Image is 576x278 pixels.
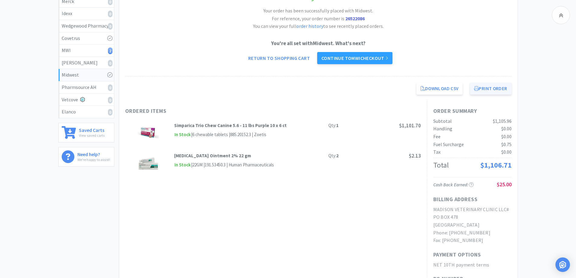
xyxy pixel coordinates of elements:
[433,229,512,237] h2: Phone: [PHONE_NUMBER]
[433,195,478,204] h1: Billing Address
[433,141,464,149] div: Fuel Surcharge
[317,52,392,64] a: Continue toMWIcheckout
[174,131,191,139] span: In Stock
[501,133,512,139] span: $0.00
[433,133,441,141] div: Fee
[108,109,112,116] i: 0
[125,107,307,116] h1: Ordered Items
[77,157,110,162] p: We're happy to assist!
[62,47,111,54] div: MWI
[62,108,111,116] div: Elanco
[433,250,481,259] h1: Payment Options
[328,152,339,159] div: Qty:
[433,117,452,125] div: Subtotal
[493,118,512,124] span: $1,105.96
[59,69,114,81] a: Midwest
[470,83,511,95] button: Print Order
[59,32,114,45] a: Covetrus
[433,159,449,171] div: Total
[174,153,251,159] strong: [MEDICAL_DATA] Ointment 2% 22 gm
[501,149,512,155] span: $0.00
[501,141,512,147] span: $0.75
[336,153,339,159] strong: 2
[497,181,512,188] span: $25.00
[62,71,111,79] div: Midwest
[79,126,105,132] h6: Saved Carts
[399,122,421,129] span: $1,101.70
[58,123,114,142] a: Saved CartsView saved carts
[174,123,287,128] strong: Simparica Trio Chew Canine 5.6 - 11 lbs Purple 10 x 6 ct
[62,34,111,42] div: Covetrus
[244,52,314,64] a: Return to Shopping Cart
[108,47,112,54] i: 2
[345,15,365,21] strong: 26522086
[433,182,473,188] span: Cash Back Earned :
[433,107,512,116] h1: Order Summary
[272,15,365,21] span: For reference, your order number is
[174,161,191,169] span: In Stock
[59,44,114,57] a: MWI2
[108,84,112,91] i: 0
[79,132,105,138] p: View saved carts
[62,10,111,18] div: Idexx
[59,106,114,118] a: Elanco0
[62,22,111,30] div: Wedgewood Pharmacy
[433,125,452,133] div: Handling
[138,122,159,143] img: a9dd70237b2a421c9e07042afdfa85bb_368671.jpeg
[480,160,512,170] span: $1,106.71
[336,123,339,128] strong: 1
[77,150,110,157] h6: Need help?
[555,257,570,272] div: Open Intercom Messenger
[62,83,111,91] div: Pharmsource AH
[433,221,512,229] h2: [GEOGRAPHIC_DATA]
[108,23,112,30] i: 0
[59,8,114,20] a: Idexx0
[191,162,203,168] span: | 22GM
[433,148,441,156] div: Tax
[108,97,112,103] i: 0
[191,132,228,137] span: | 6 chewable tablets
[228,7,409,30] h2: Your order has been successfully placed with Midwest. You can view your full to see recently plac...
[416,83,463,95] a: Download CSV
[59,94,114,106] a: Vetcove0
[433,261,512,269] h2: NET 10TH payment terms
[108,60,112,67] i: 0
[125,39,512,47] p: You're all set with Midwest . What's next?
[59,20,114,32] a: Wedgewood Pharmacy0
[228,131,266,138] div: | 885.20152.3 | Zoetis
[433,206,512,214] h2: MADISON VETERINARY CLINIC LLC#
[433,213,512,221] h2: PO BOX 478
[138,152,159,173] img: a2ba7a0ca0724ad18ba0501b5bd8b043_120255.jpg
[108,11,112,17] i: 0
[501,126,512,132] span: $0.00
[409,152,421,159] span: $2.13
[59,57,114,69] a: [PERSON_NAME]0
[62,59,111,67] div: [PERSON_NAME]
[328,122,339,129] div: Qty:
[296,23,323,29] a: order history
[62,96,111,104] div: Vetcove
[59,81,114,94] a: Pharmsource AH0
[433,237,512,244] h2: Fax: [PHONE_NUMBER]
[203,161,274,168] div: | 191.53450.3 | Human Pharmaceuticals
